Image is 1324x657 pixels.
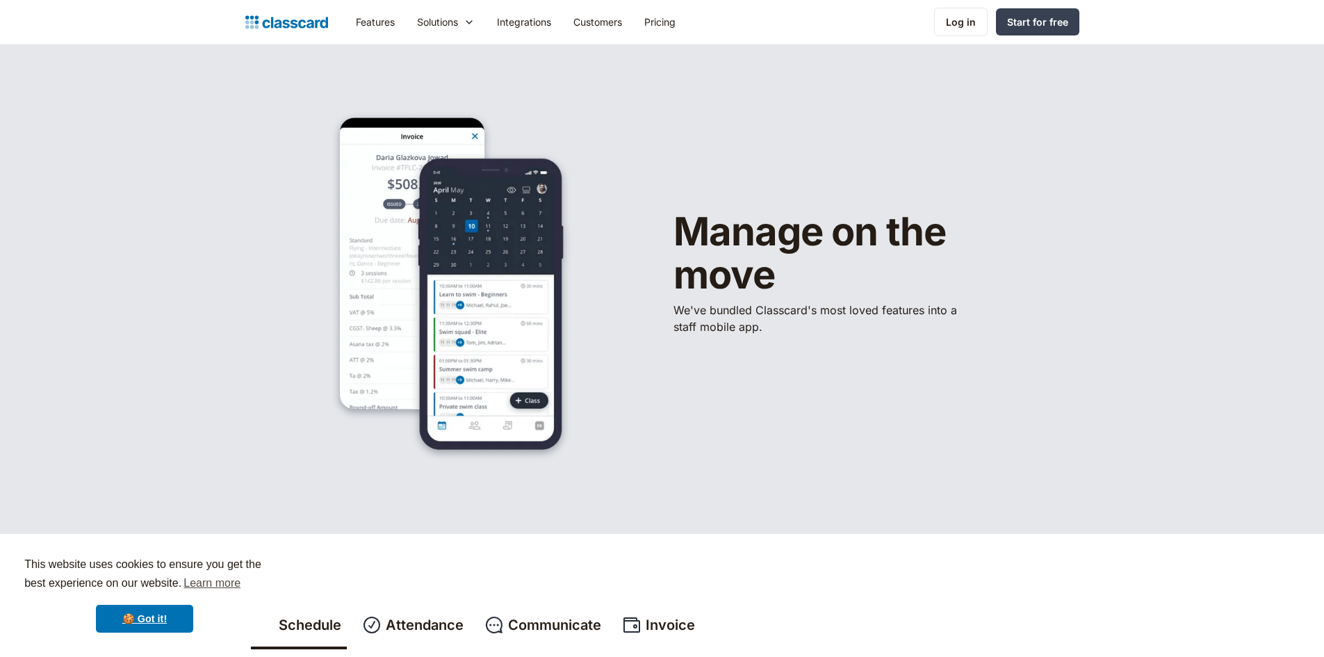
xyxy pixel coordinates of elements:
a: home [245,13,328,32]
a: Start for free [996,8,1079,35]
a: dismiss cookie message [96,605,193,633]
p: We've bundled ​Classcard's most loved features into a staff mobile app. [673,302,965,335]
a: Customers [562,6,633,38]
div: Attendance [386,615,464,635]
a: Features [345,6,406,38]
a: learn more about cookies [181,573,243,594]
h1: Manage on the move [673,211,1035,296]
div: Log in [946,15,976,29]
div: Solutions [417,15,458,29]
div: Solutions [406,6,486,38]
div: Communicate [508,615,601,635]
a: Integrations [486,6,562,38]
div: Invoice [646,615,695,635]
div: cookieconsent [11,543,278,646]
a: Log in [934,8,988,36]
span: This website uses cookies to ensure you get the best experience on our website. [24,556,265,594]
div: Start for free [1007,15,1068,29]
div: Schedule [279,615,341,635]
a: Pricing [633,6,687,38]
